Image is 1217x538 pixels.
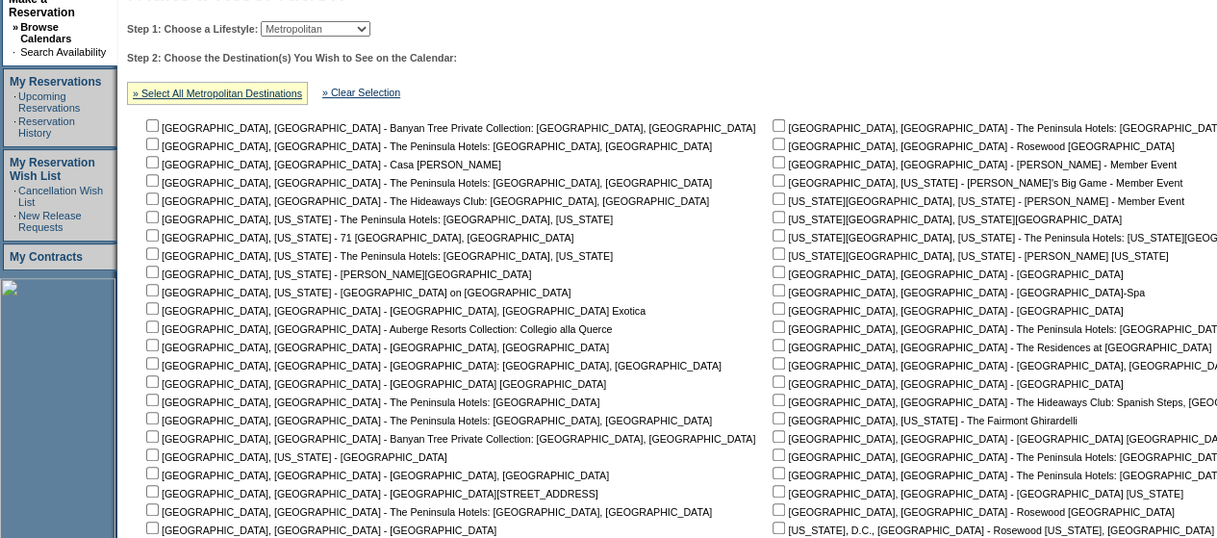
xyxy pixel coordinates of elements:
[127,23,258,35] b: Step 1: Choose a Lifestyle:
[133,88,302,99] a: » Select All Metropolitan Destinations
[142,177,712,189] nobr: [GEOGRAPHIC_DATA], [GEOGRAPHIC_DATA] - The Peninsula Hotels: [GEOGRAPHIC_DATA], [GEOGRAPHIC_DATA]
[142,415,712,426] nobr: [GEOGRAPHIC_DATA], [GEOGRAPHIC_DATA] - The Peninsula Hotels: [GEOGRAPHIC_DATA], [GEOGRAPHIC_DATA]
[10,156,95,183] a: My Reservation Wish List
[142,250,613,262] nobr: [GEOGRAPHIC_DATA], [US_STATE] - The Peninsula Hotels: [GEOGRAPHIC_DATA], [US_STATE]
[18,115,75,139] a: Reservation History
[20,46,106,58] a: Search Availability
[769,488,1183,500] nobr: [GEOGRAPHIC_DATA], [GEOGRAPHIC_DATA] - [GEOGRAPHIC_DATA] [US_STATE]
[142,397,599,408] nobr: [GEOGRAPHIC_DATA], [GEOGRAPHIC_DATA] - The Peninsula Hotels: [GEOGRAPHIC_DATA]
[18,210,81,233] a: New Release Requests
[142,232,573,243] nobr: [GEOGRAPHIC_DATA], [US_STATE] - 71 [GEOGRAPHIC_DATA], [GEOGRAPHIC_DATA]
[142,433,755,445] nobr: [GEOGRAPHIC_DATA], [GEOGRAPHIC_DATA] - Banyan Tree Private Collection: [GEOGRAPHIC_DATA], [GEOGRA...
[769,287,1145,298] nobr: [GEOGRAPHIC_DATA], [GEOGRAPHIC_DATA] - [GEOGRAPHIC_DATA]-Spa
[13,115,16,139] td: ·
[10,250,83,264] a: My Contracts
[142,506,712,518] nobr: [GEOGRAPHIC_DATA], [GEOGRAPHIC_DATA] - The Peninsula Hotels: [GEOGRAPHIC_DATA], [GEOGRAPHIC_DATA]
[769,305,1123,317] nobr: [GEOGRAPHIC_DATA], [GEOGRAPHIC_DATA] - [GEOGRAPHIC_DATA]
[142,488,598,500] nobr: [GEOGRAPHIC_DATA], [GEOGRAPHIC_DATA] - [GEOGRAPHIC_DATA][STREET_ADDRESS]
[13,210,16,233] td: ·
[142,305,646,317] nobr: [GEOGRAPHIC_DATA], [GEOGRAPHIC_DATA] - [GEOGRAPHIC_DATA], [GEOGRAPHIC_DATA] Exotica
[142,269,531,280] nobr: [GEOGRAPHIC_DATA], [US_STATE] - [PERSON_NAME][GEOGRAPHIC_DATA]
[142,195,709,207] nobr: [GEOGRAPHIC_DATA], [GEOGRAPHIC_DATA] - The Hideaways Club: [GEOGRAPHIC_DATA], [GEOGRAPHIC_DATA]
[142,287,570,298] nobr: [GEOGRAPHIC_DATA], [US_STATE] - [GEOGRAPHIC_DATA] on [GEOGRAPHIC_DATA]
[769,525,1214,536] nobr: [US_STATE], D.C., [GEOGRAPHIC_DATA] - Rosewood [US_STATE], [GEOGRAPHIC_DATA]
[142,342,609,353] nobr: [GEOGRAPHIC_DATA], [GEOGRAPHIC_DATA] - [GEOGRAPHIC_DATA], [GEOGRAPHIC_DATA]
[769,195,1184,207] nobr: [US_STATE][GEOGRAPHIC_DATA], [US_STATE] - [PERSON_NAME] - Member Event
[769,214,1122,225] nobr: [US_STATE][GEOGRAPHIC_DATA], [US_STATE][GEOGRAPHIC_DATA]
[769,506,1174,518] nobr: [GEOGRAPHIC_DATA], [GEOGRAPHIC_DATA] - Rosewood [GEOGRAPHIC_DATA]
[769,141,1174,152] nobr: [GEOGRAPHIC_DATA], [GEOGRAPHIC_DATA] - Rosewood [GEOGRAPHIC_DATA]
[142,323,612,335] nobr: [GEOGRAPHIC_DATA], [GEOGRAPHIC_DATA] - Auberge Resorts Collection: Collegio alla Querce
[142,122,755,134] nobr: [GEOGRAPHIC_DATA], [GEOGRAPHIC_DATA] - Banyan Tree Private Collection: [GEOGRAPHIC_DATA], [GEOGRA...
[322,87,400,98] a: » Clear Selection
[142,525,496,536] nobr: [GEOGRAPHIC_DATA], [GEOGRAPHIC_DATA] - [GEOGRAPHIC_DATA]
[769,378,1123,390] nobr: [GEOGRAPHIC_DATA], [GEOGRAPHIC_DATA] - [GEOGRAPHIC_DATA]
[769,250,1168,262] nobr: [US_STATE][GEOGRAPHIC_DATA], [US_STATE] - [PERSON_NAME] [US_STATE]
[142,451,447,463] nobr: [GEOGRAPHIC_DATA], [US_STATE] - [GEOGRAPHIC_DATA]
[142,214,613,225] nobr: [GEOGRAPHIC_DATA], [US_STATE] - The Peninsula Hotels: [GEOGRAPHIC_DATA], [US_STATE]
[10,75,101,89] a: My Reservations
[142,141,712,152] nobr: [GEOGRAPHIC_DATA], [GEOGRAPHIC_DATA] - The Peninsula Hotels: [GEOGRAPHIC_DATA], [GEOGRAPHIC_DATA]
[13,21,18,33] b: »
[142,470,609,481] nobr: [GEOGRAPHIC_DATA], [GEOGRAPHIC_DATA] - [GEOGRAPHIC_DATA], [GEOGRAPHIC_DATA]
[142,159,501,170] nobr: [GEOGRAPHIC_DATA], [GEOGRAPHIC_DATA] - Casa [PERSON_NAME]
[20,21,71,44] a: Browse Calendars
[769,177,1182,189] nobr: [GEOGRAPHIC_DATA], [US_STATE] - [PERSON_NAME]'s Big Game - Member Event
[13,185,16,208] td: ·
[769,415,1077,426] nobr: [GEOGRAPHIC_DATA], [US_STATE] - The Fairmont Ghirardelli
[769,342,1211,353] nobr: [GEOGRAPHIC_DATA], [GEOGRAPHIC_DATA] - The Residences at [GEOGRAPHIC_DATA]
[769,159,1177,170] nobr: [GEOGRAPHIC_DATA], [GEOGRAPHIC_DATA] - [PERSON_NAME] - Member Event
[18,90,80,114] a: Upcoming Reservations
[13,90,16,114] td: ·
[18,185,103,208] a: Cancellation Wish List
[769,269,1123,280] nobr: [GEOGRAPHIC_DATA], [GEOGRAPHIC_DATA] - [GEOGRAPHIC_DATA]
[142,360,722,371] nobr: [GEOGRAPHIC_DATA], [GEOGRAPHIC_DATA] - [GEOGRAPHIC_DATA]: [GEOGRAPHIC_DATA], [GEOGRAPHIC_DATA]
[142,378,606,390] nobr: [GEOGRAPHIC_DATA], [GEOGRAPHIC_DATA] - [GEOGRAPHIC_DATA] [GEOGRAPHIC_DATA]
[127,52,457,64] b: Step 2: Choose the Destination(s) You Wish to See on the Calendar:
[13,46,18,58] td: ·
